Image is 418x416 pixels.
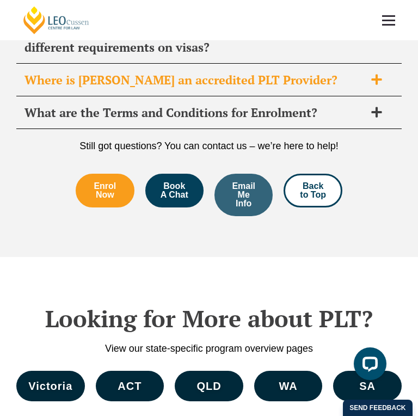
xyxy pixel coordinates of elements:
[298,182,327,199] span: Back to Top
[279,381,297,391] span: WA
[196,381,221,391] span: QLD
[16,342,402,354] p: View our state-specific program overview pages
[175,371,243,401] a: QLD
[333,371,402,401] a: SA
[118,381,142,391] span: ACT
[229,182,258,208] span: Email Me Info
[145,174,204,207] a: Book A Chat
[96,371,164,401] a: ACT
[22,5,91,35] a: [PERSON_NAME] Centre for Law
[254,371,323,401] a: WA
[16,306,402,332] h2: Looking for More about PLT?
[76,174,134,207] a: Enrol Now
[28,381,72,391] span: Victoria
[90,182,119,199] span: Enrol Now
[24,72,365,88] span: Where is [PERSON_NAME] an accredited PLT Provider?
[359,381,376,391] span: SA
[214,174,273,216] a: Email Me Info
[16,371,85,401] a: Victoria
[16,140,402,152] p: Still got questions? You can contact us – we’re here to help!
[345,343,391,389] iframe: LiveChat chat widget
[24,105,365,120] span: What are the Terms and Conditions for Enrolment?
[160,182,189,199] span: Book A Chat
[284,174,342,207] a: Back to Top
